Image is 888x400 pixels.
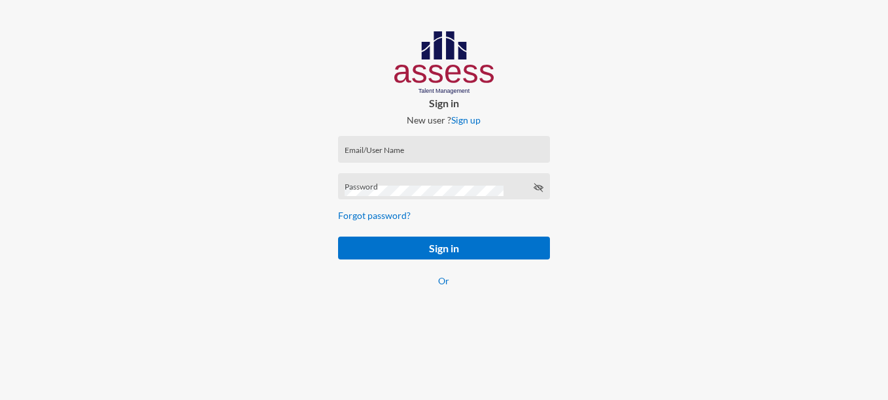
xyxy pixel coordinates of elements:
[328,114,561,125] p: New user ?
[338,237,551,259] button: Sign in
[328,97,561,109] p: Sign in
[451,114,481,125] a: Sign up
[394,31,494,94] img: AssessLogoo.svg
[338,210,411,221] a: Forgot password?
[338,275,551,286] p: Or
